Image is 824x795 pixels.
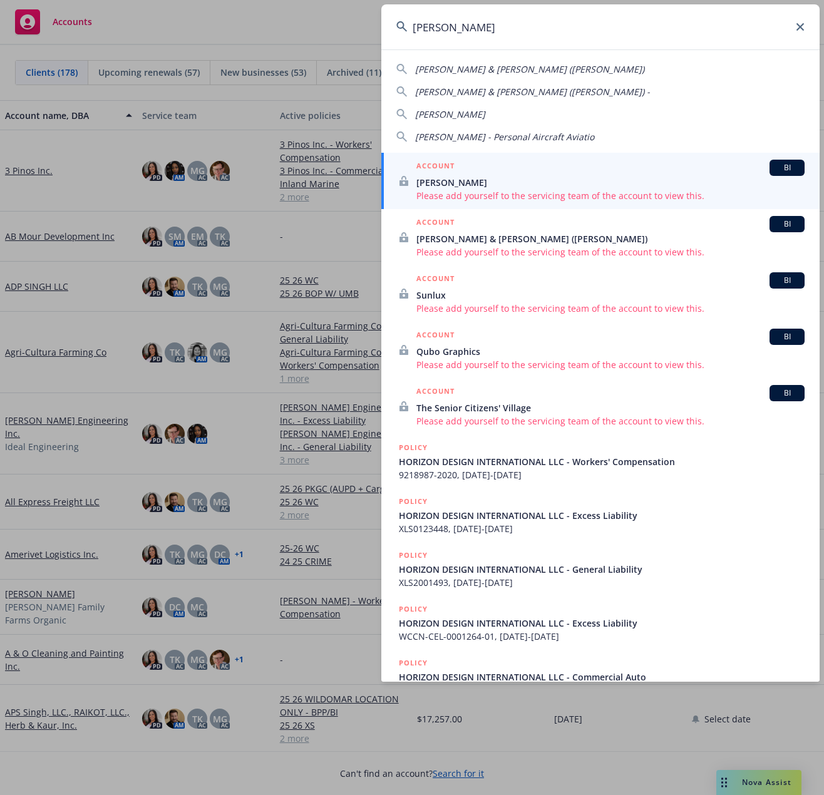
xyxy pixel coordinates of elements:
span: Sunlux [416,289,805,302]
h5: ACCOUNT [416,329,455,344]
a: POLICYHORIZON DESIGN INTERNATIONAL LLC - Excess LiabilityXLS0123448, [DATE]-[DATE] [381,488,820,542]
span: Please add yourself to the servicing team of the account to view this. [416,358,805,371]
a: POLICYHORIZON DESIGN INTERNATIONAL LLC - Workers' Compensation9218987-2020, [DATE]-[DATE] [381,434,820,488]
a: ACCOUNTBI[PERSON_NAME]Please add yourself to the servicing team of the account to view this. [381,153,820,209]
h5: POLICY [399,549,428,562]
span: 9218987-2020, [DATE]-[DATE] [399,468,805,481]
span: WCCN-CEL-0001264-01, [DATE]-[DATE] [399,630,805,643]
span: XLS0123448, [DATE]-[DATE] [399,522,805,535]
a: POLICYHORIZON DESIGN INTERNATIONAL LLC - General LiabilityXLS2001493, [DATE]-[DATE] [381,542,820,596]
span: Please add yourself to the servicing team of the account to view this. [416,245,805,259]
span: Please add yourself to the servicing team of the account to view this. [416,302,805,315]
span: Qubo Graphics [416,345,805,358]
span: HORIZON DESIGN INTERNATIONAL LLC - Commercial Auto [399,670,805,684]
span: XLS2001493, [DATE]-[DATE] [399,576,805,589]
span: HORIZON DESIGN INTERNATIONAL LLC - Excess Liability [399,509,805,522]
span: The Senior Citizens' Village [416,401,805,414]
a: POLICYHORIZON DESIGN INTERNATIONAL LLC - Excess LiabilityWCCN-CEL-0001264-01, [DATE]-[DATE] [381,596,820,650]
span: BI [775,387,800,399]
span: BI [775,275,800,286]
span: [PERSON_NAME] & [PERSON_NAME] ([PERSON_NAME]) - [415,86,650,98]
span: [PERSON_NAME] & [PERSON_NAME] ([PERSON_NAME]) [416,232,805,245]
h5: ACCOUNT [416,272,455,287]
span: HORIZON DESIGN INTERNATIONAL LLC - General Liability [399,563,805,576]
span: [PERSON_NAME] [416,176,805,189]
a: ACCOUNTBIThe Senior Citizens' VillagePlease add yourself to the servicing team of the account to ... [381,378,820,434]
span: [PERSON_NAME] & [PERSON_NAME] ([PERSON_NAME]) [415,63,644,75]
h5: ACCOUNT [416,160,455,175]
span: [PERSON_NAME] [415,108,485,120]
span: BI [775,162,800,173]
h5: POLICY [399,441,428,454]
span: BI [775,218,800,230]
h5: ACCOUNT [416,385,455,400]
a: ACCOUNTBI[PERSON_NAME] & [PERSON_NAME] ([PERSON_NAME])Please add yourself to the servicing team o... [381,209,820,265]
a: ACCOUNTBIQubo GraphicsPlease add yourself to the servicing team of the account to view this. [381,322,820,378]
span: [PERSON_NAME] - Personal Aircraft Aviatio [415,131,594,143]
span: BI [775,331,800,342]
h5: POLICY [399,495,428,508]
a: POLICYHORIZON DESIGN INTERNATIONAL LLC - Commercial Auto [381,650,820,704]
span: Please add yourself to the servicing team of the account to view this. [416,414,805,428]
a: ACCOUNTBISunluxPlease add yourself to the servicing team of the account to view this. [381,265,820,322]
span: Please add yourself to the servicing team of the account to view this. [416,189,805,202]
span: HORIZON DESIGN INTERNATIONAL LLC - Workers' Compensation [399,455,805,468]
h5: POLICY [399,657,428,669]
span: HORIZON DESIGN INTERNATIONAL LLC - Excess Liability [399,617,805,630]
input: Search... [381,4,820,49]
h5: POLICY [399,603,428,615]
h5: ACCOUNT [416,216,455,231]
